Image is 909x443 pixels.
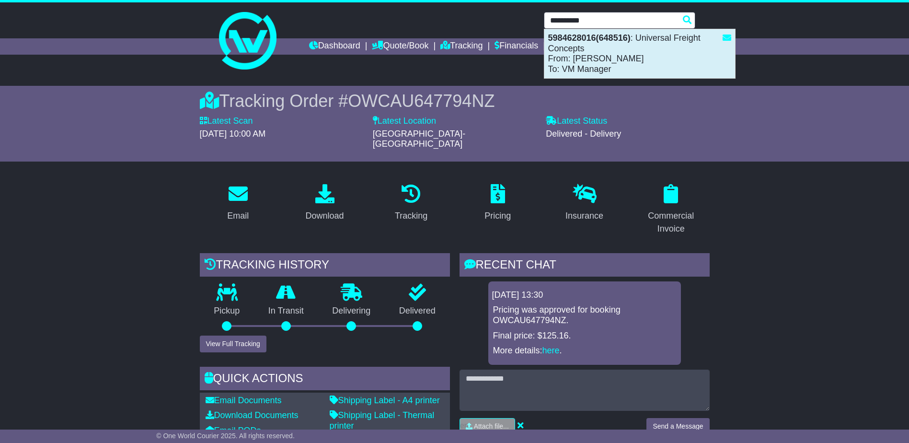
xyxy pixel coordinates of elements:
[633,181,710,239] a: Commercial Invoice
[639,210,703,235] div: Commercial Invoice
[221,181,255,226] a: Email
[493,331,676,341] p: Final price: $125.16.
[299,181,350,226] a: Download
[484,210,511,222] div: Pricing
[200,367,450,393] div: Quick Actions
[548,33,631,43] strong: 5984628016(648516)
[546,116,607,127] label: Latest Status
[227,210,249,222] div: Email
[559,181,610,226] a: Insurance
[493,305,676,326] p: Pricing was approved for booking OWCAU647794NZ.
[206,410,299,420] a: Download Documents
[542,346,560,355] a: here
[206,396,282,405] a: Email Documents
[646,418,709,435] button: Send a Message
[330,410,435,431] a: Shipping Label - Thermal printer
[200,91,710,111] div: Tracking Order #
[309,38,360,55] a: Dashboard
[254,306,318,316] p: In Transit
[200,116,253,127] label: Latest Scan
[478,181,517,226] a: Pricing
[200,129,266,139] span: [DATE] 10:00 AM
[305,210,344,222] div: Download
[200,306,254,316] p: Pickup
[200,253,450,279] div: Tracking history
[200,336,266,352] button: View Full Tracking
[348,91,495,111] span: OWCAU647794NZ
[330,396,440,405] a: Shipping Label - A4 printer
[373,116,436,127] label: Latest Location
[156,432,295,440] span: © One World Courier 2025. All rights reserved.
[493,346,676,356] p: More details: .
[495,38,538,55] a: Financials
[372,38,428,55] a: Quote/Book
[373,129,465,149] span: [GEOGRAPHIC_DATA]-[GEOGRAPHIC_DATA]
[544,29,735,78] div: : Universal Freight Concepts From: [PERSON_NAME] To: VM Manager
[206,426,261,435] a: Email PODs
[395,210,427,222] div: Tracking
[389,181,434,226] a: Tracking
[385,306,450,316] p: Delivered
[492,290,677,301] div: [DATE] 13:30
[546,129,621,139] span: Delivered - Delivery
[318,306,385,316] p: Delivering
[440,38,483,55] a: Tracking
[565,210,603,222] div: Insurance
[460,253,710,279] div: RECENT CHAT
